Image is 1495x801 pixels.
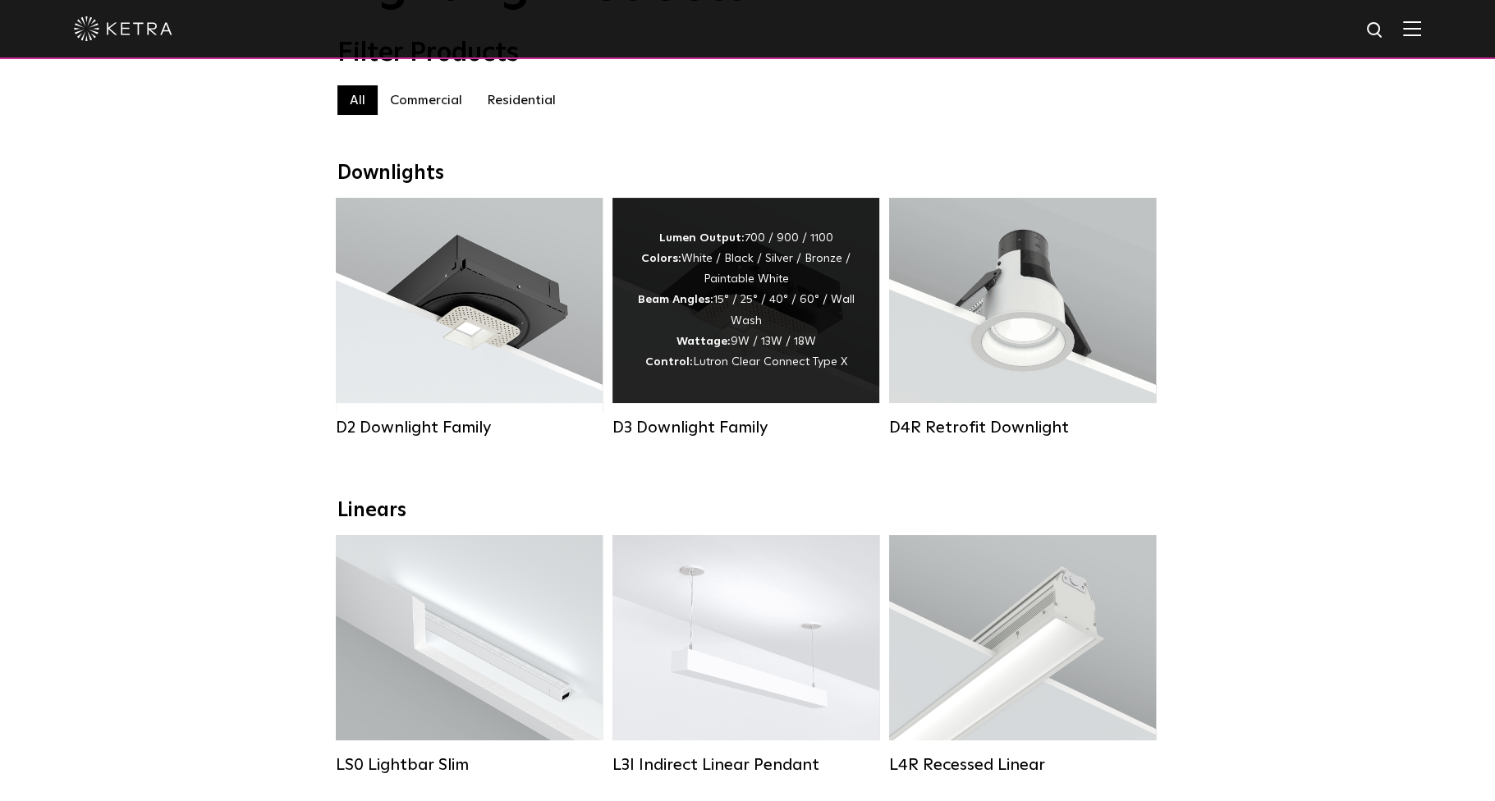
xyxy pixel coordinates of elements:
a: LS0 Lightbar Slim Lumen Output:200 / 350Colors:White / BlackControl:X96 Controller [336,535,603,781]
div: Downlights [337,162,1158,185]
div: L4R Recessed Linear [889,755,1156,775]
a: D2 Downlight Family Lumen Output:1200Colors:White / Black / Gloss Black / Silver / Bronze / Silve... [336,198,603,444]
a: L3I Indirect Linear Pendant Lumen Output:400 / 600 / 800 / 1000Housing Colors:White / BlackContro... [612,535,879,781]
div: D3 Downlight Family [612,418,879,437]
strong: Wattage: [676,336,731,347]
strong: Control: [645,356,693,368]
img: Hamburger%20Nav.svg [1403,21,1421,36]
a: L4R Recessed Linear Lumen Output:400 / 600 / 800 / 1000Colors:White / BlackControl:Lutron Clear C... [889,535,1156,781]
label: All [337,85,378,115]
a: D3 Downlight Family Lumen Output:700 / 900 / 1100Colors:White / Black / Silver / Bronze / Paintab... [612,198,879,444]
strong: Lumen Output: [659,232,745,244]
a: D4R Retrofit Downlight Lumen Output:800Colors:White / BlackBeam Angles:15° / 25° / 40° / 60°Watta... [889,198,1156,444]
div: Linears [337,499,1158,523]
strong: Beam Angles: [638,294,713,305]
div: D4R Retrofit Downlight [889,418,1156,437]
label: Commercial [378,85,475,115]
div: 700 / 900 / 1100 White / Black / Silver / Bronze / Paintable White 15° / 25° / 40° / 60° / Wall W... [637,228,855,373]
strong: Colors: [641,253,681,264]
label: Residential [475,85,568,115]
span: Lutron Clear Connect Type X [693,356,847,368]
div: D2 Downlight Family [336,418,603,437]
div: LS0 Lightbar Slim [336,755,603,775]
img: search icon [1365,21,1386,41]
div: L3I Indirect Linear Pendant [612,755,879,775]
img: ketra-logo-2019-white [74,16,172,41]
